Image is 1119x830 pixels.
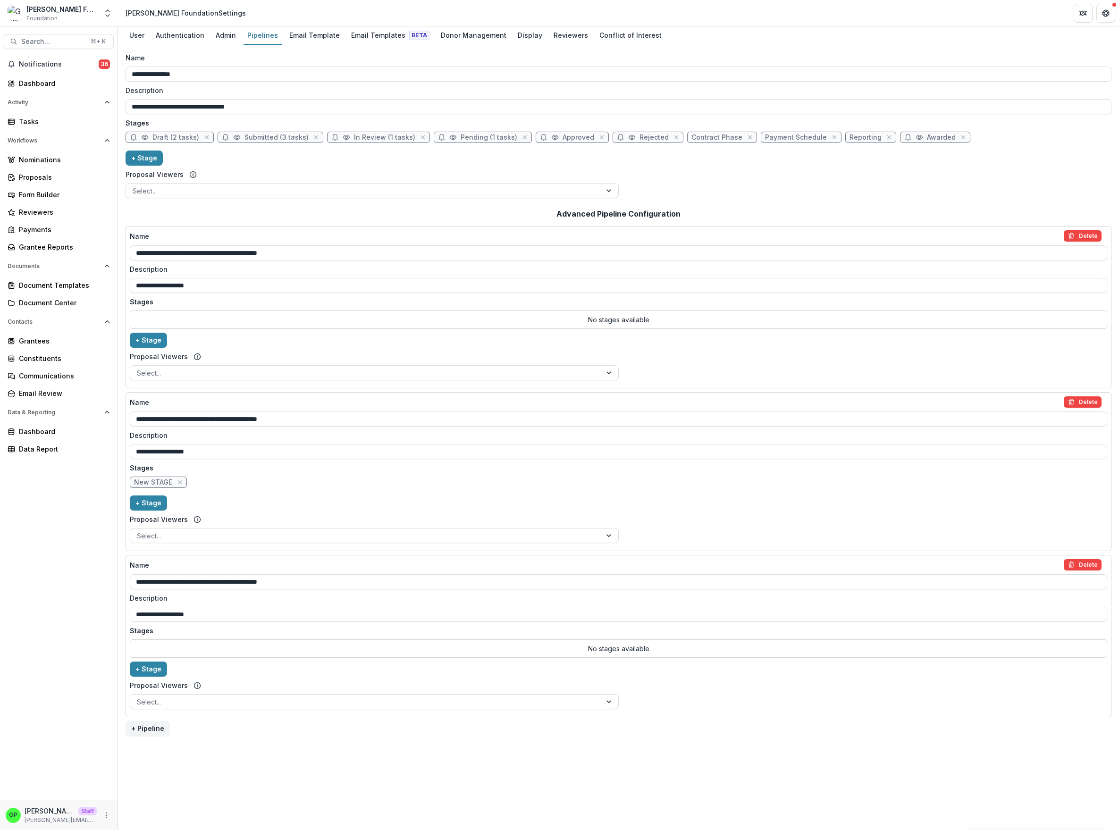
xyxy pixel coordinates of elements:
button: More [101,810,112,821]
button: Open Documents [4,259,114,274]
button: + Stage [130,333,167,348]
p: [PERSON_NAME][EMAIL_ADDRESS][DOMAIN_NAME] [25,816,97,824]
p: No stages available [130,639,1107,658]
a: Communications [4,368,114,384]
button: delete [1064,559,1102,570]
button: + Stage [126,151,163,166]
span: Activity [8,99,101,106]
div: Conflict of Interest [596,28,665,42]
a: User [126,26,148,45]
button: delete [1064,396,1102,408]
span: Payment Schedule [765,134,827,142]
button: close [597,133,606,142]
span: Approved [563,134,594,142]
div: Reviewers [19,207,106,217]
button: + Stage [130,662,167,677]
div: Reviewers [550,28,592,42]
div: Griffin Perry [9,812,17,818]
p: Stages [130,626,1107,636]
div: Proposals [19,172,106,182]
a: Reviewers [550,26,592,45]
label: Description [130,430,1102,440]
div: User [126,28,148,42]
span: Contacts [8,319,101,325]
a: Reviewers [4,204,114,220]
span: Submitted (3 tasks) [244,134,309,142]
div: Payments [19,225,106,235]
span: In Review (1 tasks) [354,134,415,142]
div: [PERSON_NAME] Foundation Settings [126,8,246,18]
span: Search... [21,38,85,46]
button: Open entity switcher [101,4,114,23]
button: close [520,133,530,142]
div: ⌘ + K [89,36,108,47]
label: Description [130,264,1102,274]
p: Name [130,560,149,570]
p: Stages [126,118,1111,128]
button: Open Contacts [4,314,114,329]
span: Documents [8,263,101,269]
p: Name [126,53,145,63]
span: Awarded [927,134,956,142]
h2: Advanced Pipeline Configuration [556,210,681,218]
p: Stages [130,463,1107,473]
div: Email Template [286,28,344,42]
span: Foundation [26,14,58,23]
a: Authentication [152,26,208,45]
button: close [959,133,968,142]
span: Draft (2 tasks) [152,134,199,142]
button: Notifications36 [4,57,114,72]
label: Description [126,85,1106,95]
button: close [175,478,185,487]
div: Grantees [19,336,106,346]
div: Data Report [19,444,106,454]
button: close [884,133,894,142]
img: Griffin Foundation [8,6,23,21]
div: Dashboard [19,427,106,436]
button: Open Data & Reporting [4,405,114,420]
button: close [311,133,321,142]
a: Dashboard [4,75,114,91]
a: Admin [212,26,240,45]
span: New STAGE [134,478,172,486]
a: Email Review [4,386,114,401]
a: Nominations [4,152,114,168]
a: Pipelines [244,26,282,45]
button: + Pipeline [126,721,170,736]
a: Document Center [4,295,114,310]
div: Constituents [19,353,106,363]
p: Name [130,231,149,241]
div: Authentication [152,28,208,42]
a: Proposals [4,169,114,185]
div: Nominations [19,155,106,165]
button: close [830,133,839,142]
div: Communications [19,371,106,381]
div: Email Review [19,388,106,398]
a: Dashboard [4,424,114,439]
a: Email Templates Beta [347,26,433,45]
button: close [202,133,211,142]
a: Conflict of Interest [596,26,665,45]
span: Rejected [639,134,669,142]
button: Search... [4,34,114,49]
button: + Stage [130,495,167,511]
div: Display [514,28,546,42]
div: Form Builder [19,190,106,200]
span: Workflows [8,137,101,144]
div: Dashboard [19,78,106,88]
a: Grantee Reports [4,239,114,255]
span: Pending (1 tasks) [461,134,517,142]
a: Constituents [4,351,114,366]
label: Proposal Viewers [130,680,188,690]
button: Partners [1074,4,1093,23]
a: Form Builder [4,187,114,202]
span: Notifications [19,60,99,68]
a: Email Template [286,26,344,45]
a: Display [514,26,546,45]
button: close [745,133,755,142]
p: No stages available [130,310,1107,329]
label: Description [130,593,1102,603]
div: Grantee Reports [19,242,106,252]
a: Donor Management [437,26,510,45]
span: Reporting [850,134,882,142]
